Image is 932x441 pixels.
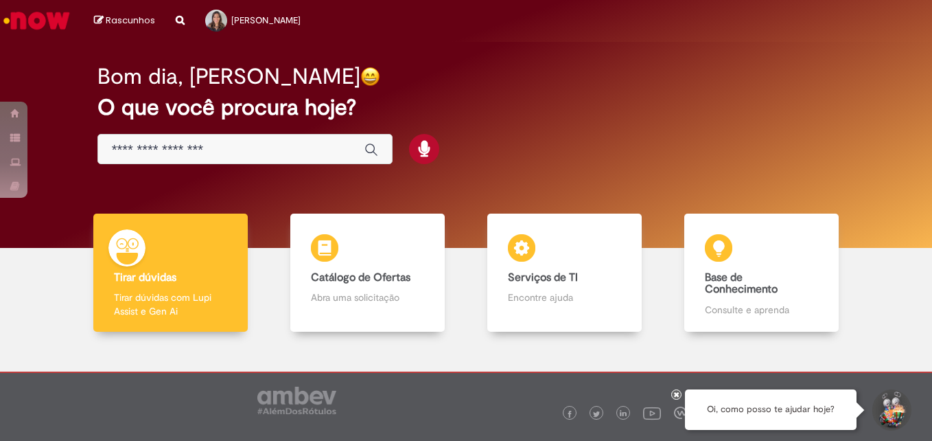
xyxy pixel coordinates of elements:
a: Base de Conhecimento Consulte e aprenda [663,214,860,332]
img: happy-face.png [360,67,380,87]
img: logo_footer_linkedin.png [620,410,627,418]
a: Serviços de TI Encontre ajuda [466,214,663,332]
div: Oi, como posso te ajudar hoje? [685,389,857,430]
a: Tirar dúvidas Tirar dúvidas com Lupi Assist e Gen Ai [72,214,269,332]
img: logo_footer_workplace.png [674,407,686,419]
h2: Bom dia, [PERSON_NAME] [97,65,360,89]
img: logo_footer_facebook.png [566,411,573,418]
p: Tirar dúvidas com Lupi Assist e Gen Ai [114,291,227,318]
img: logo_footer_twitter.png [593,411,600,418]
b: Tirar dúvidas [114,271,176,284]
p: Consulte e aprenda [705,303,818,317]
a: Catálogo de Ofertas Abra uma solicitação [269,214,466,332]
b: Serviços de TI [508,271,578,284]
b: Base de Conhecimento [705,271,778,297]
b: Catálogo de Ofertas [311,271,410,284]
button: Iniciar Conversa de Suporte [870,389,911,431]
a: Rascunhos [94,14,155,27]
img: ServiceNow [1,7,72,34]
p: Abra uma solicitação [311,291,424,304]
h2: O que você procura hoje? [97,95,835,120]
p: Encontre ajuda [508,291,621,304]
span: [PERSON_NAME] [231,14,301,26]
span: Rascunhos [106,14,155,27]
img: logo_footer_ambev_rotulo_gray.png [257,387,336,414]
img: logo_footer_youtube.png [643,404,661,422]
